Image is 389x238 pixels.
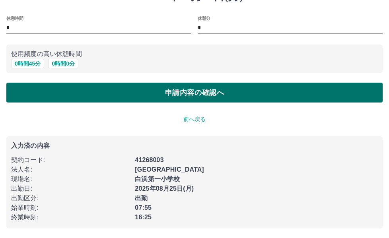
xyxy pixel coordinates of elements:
p: 入力済の内容 [11,143,378,149]
button: 申請内容の確認へ [6,83,383,103]
p: 現場名 : [11,174,130,184]
p: 契約コード : [11,155,130,165]
label: 休憩分 [198,15,210,21]
b: 41268003 [135,157,163,163]
p: 前へ戻る [6,115,383,124]
button: 0時間45分 [11,59,44,68]
b: [GEOGRAPHIC_DATA] [135,166,204,173]
p: 出勤日 : [11,184,130,193]
p: 終業時刻 : [11,213,130,222]
p: 始業時刻 : [11,203,130,213]
b: 2025年08月25日(月) [135,185,194,192]
p: 使用頻度の高い休憩時間 [11,49,378,59]
b: 07:55 [135,204,152,211]
p: 出勤区分 : [11,193,130,203]
button: 0時間0分 [48,59,78,68]
p: 法人名 : [11,165,130,174]
b: 16:25 [135,214,152,221]
b: 白浜第一小学校 [135,176,180,182]
b: 出勤 [135,195,148,201]
label: 休憩時間 [6,15,23,21]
